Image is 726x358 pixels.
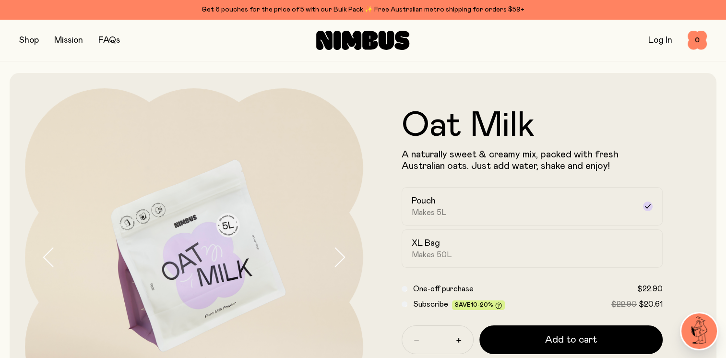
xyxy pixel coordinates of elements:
[479,325,663,354] button: Add to cart
[19,4,707,15] div: Get 6 pouches for the price of 5 with our Bulk Pack ✨ Free Australian metro shipping for orders $59+
[98,36,120,45] a: FAQs
[455,302,502,309] span: Save
[412,250,452,260] span: Makes 50L
[412,195,436,207] h2: Pouch
[688,31,707,50] button: 0
[681,313,717,349] img: agent
[54,36,83,45] a: Mission
[402,149,663,172] p: A naturally sweet & creamy mix, packed with fresh Australian oats. Just add water, shake and enjoy!
[471,302,493,308] span: 10-20%
[412,238,440,249] h2: XL Bag
[545,333,597,346] span: Add to cart
[413,300,448,308] span: Subscribe
[639,300,663,308] span: $20.61
[402,108,663,143] h1: Oat Milk
[412,208,447,217] span: Makes 5L
[413,285,474,293] span: One-off purchase
[611,300,637,308] span: $22.90
[637,285,663,293] span: $22.90
[648,36,672,45] a: Log In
